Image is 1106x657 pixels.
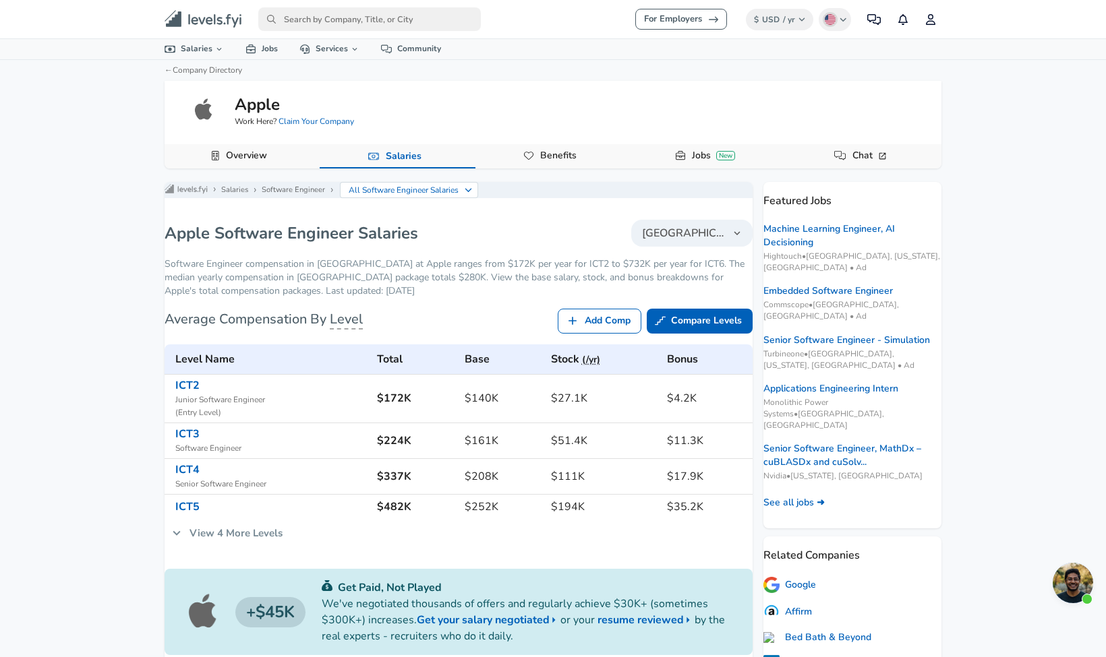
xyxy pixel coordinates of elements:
a: See all jobs ➜ [763,496,825,509]
span: ( Entry Level ) [175,406,366,420]
h6: $17.9K [667,467,747,486]
img: Apple logo [183,590,225,633]
a: Salaries [154,39,235,59]
span: Monolithic Power Systems • [GEOGRAPHIC_DATA], [GEOGRAPHIC_DATA] [763,397,941,431]
h6: Total [377,350,454,369]
a: ICT3 [175,427,200,441]
a: Add Comp [558,309,641,334]
a: ICT4 [175,462,200,477]
a: Machine Learning Engineer, AI Decisioning [763,222,941,249]
h5: Apple [235,93,280,116]
h6: Base [465,350,540,369]
span: Commscope • [GEOGRAPHIC_DATA], [GEOGRAPHIC_DATA] • Ad [763,299,941,322]
a: Senior Software Engineer, MathDx – cuBLASDx and cuSolv... [763,442,941,469]
h6: $51.4K [551,431,656,450]
a: Salaries [221,185,248,195]
span: Junior Software Engineer [175,394,366,407]
h6: $11.3K [667,431,747,450]
a: ICT5 [175,499,200,514]
p: Get Paid, Not Played [322,580,734,596]
a: Affirm [763,604,812,620]
a: Apple logo$45K [183,590,305,633]
img: bedbathandbeyond.com [763,632,780,643]
img: 10SwgdJ.png [763,604,780,620]
span: Work Here? [235,116,354,127]
a: Community [370,39,452,59]
h6: $172K [377,389,454,408]
h6: $482K [377,497,454,516]
h6: $35.2K [667,497,747,516]
a: ICT2 [175,378,200,393]
h6: $194K [551,497,656,516]
a: For Employers [635,9,727,30]
a: Benefits [535,144,582,167]
span: Nvidia • [US_STATE], [GEOGRAPHIC_DATA] [763,470,941,482]
span: Turbineone • [GEOGRAPHIC_DATA], [US_STATE], [GEOGRAPHIC_DATA] • Ad [763,348,941,371]
button: (/yr) [582,352,600,369]
a: Chat [847,144,894,167]
h6: Bonus [667,350,747,369]
a: JobsNew [687,144,740,167]
h6: $4.2K [667,389,747,408]
h6: Level Name [175,350,366,369]
a: Embedded Software Engineer [763,284,893,298]
a: Compare Levels [647,309,753,334]
h6: $27.1K [551,389,656,408]
a: View 4 More Levels [165,519,290,547]
h6: $111K [551,467,656,486]
p: All Software Engineer Salaries [349,184,459,196]
h6: Average Compensation By [165,309,363,330]
nav: primary [148,5,958,33]
a: ←Company Directory [165,65,242,75]
span: USD [762,14,780,25]
span: [GEOGRAPHIC_DATA] [642,225,726,241]
span: / yr [783,14,795,25]
img: googlelogo.png [763,577,780,594]
a: Google [763,577,816,594]
button: [GEOGRAPHIC_DATA] [631,220,753,247]
p: Related Companies [763,536,941,563]
div: Open chat [1053,563,1093,603]
a: Services [289,39,370,59]
h6: $224K [377,431,454,450]
h1: Apple Software Engineer Salaries [165,222,418,244]
div: New [716,151,735,160]
a: Salaries [380,145,427,168]
a: Claim Your Company [279,116,354,127]
a: Get your salary negotiated [417,612,560,628]
span: Software Engineer [175,442,366,456]
h6: $161K [465,431,540,450]
p: Featured Jobs [763,182,941,209]
a: Bed Bath & Beyond [763,631,871,644]
img: English (US) [825,14,836,25]
div: Company Data Navigation [165,144,941,168]
a: Jobs [235,39,289,59]
a: Applications Engineering Intern [763,382,898,396]
h6: $337K [377,467,454,486]
h6: Stock [551,350,656,369]
h6: $252K [465,497,540,516]
p: We've negotiated thousands of offers and regularly achieve $30K+ (sometimes $300K+) increases. or... [322,596,734,644]
h6: $140K [465,389,540,408]
a: Senior Software Engineer - Simulation [763,334,930,347]
h6: $208K [465,467,540,486]
table: Apple's Software Engineer levels [165,344,753,520]
h4: $45K [235,597,305,628]
input: Search by Company, Title, or City [258,7,481,31]
span: Senior Software Engineer [175,478,366,491]
button: English (US) [819,8,851,31]
a: Overview [221,144,272,167]
a: resume reviewed [598,612,695,628]
a: Software Engineer [262,185,325,195]
span: $ [754,14,759,25]
button: $USD/ yr [746,9,814,30]
span: Level [330,310,363,330]
img: applelogo.png [191,96,218,123]
span: Hightouch • [GEOGRAPHIC_DATA], [US_STATE], [GEOGRAPHIC_DATA] • Ad [763,251,941,274]
p: Software Engineer compensation in [GEOGRAPHIC_DATA] at Apple ranges from $172K per year for ICT2 ... [165,257,753,298]
img: svg+xml;base64,PHN2ZyB4bWxucz0iaHR0cDovL3d3dy53My5vcmcvMjAwMC9zdmciIGZpbGw9IiMwYzU0NjAiIHZpZXdCb3... [322,580,332,591]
